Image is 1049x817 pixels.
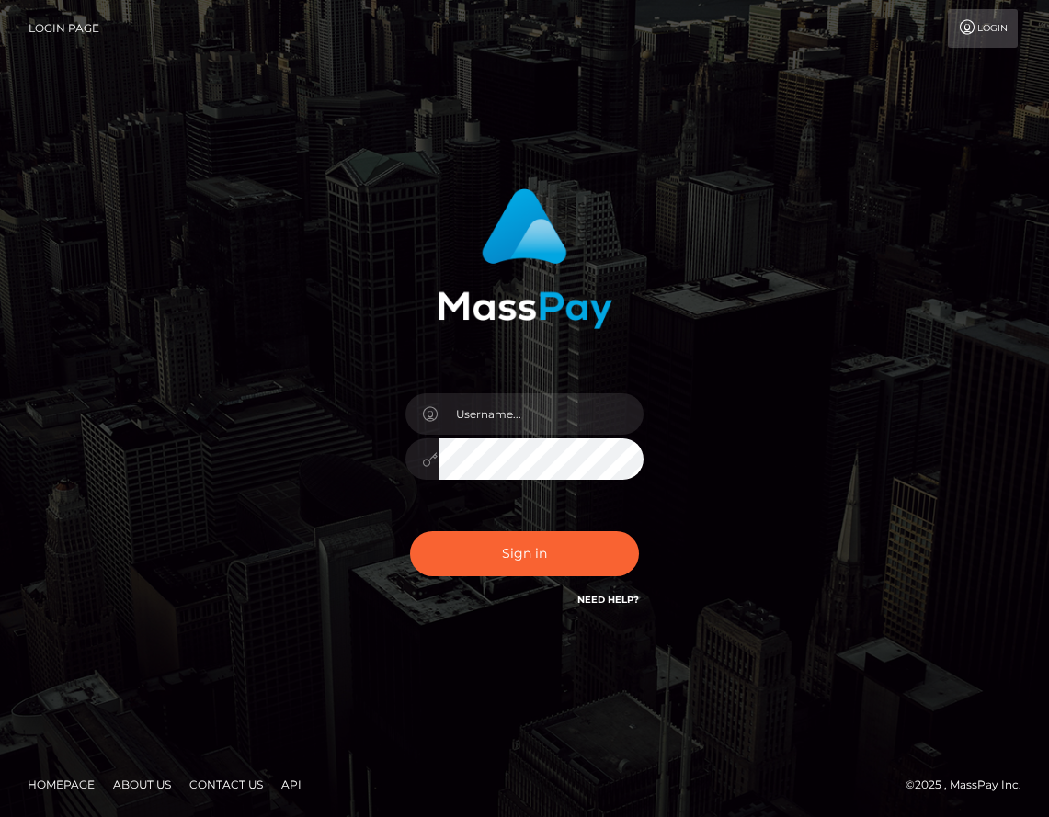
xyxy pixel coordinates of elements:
a: Login [948,9,1018,48]
a: About Us [106,770,178,799]
a: API [274,770,309,799]
a: Homepage [20,770,102,799]
img: MassPay Login [438,188,612,329]
button: Sign in [410,531,640,576]
div: © 2025 , MassPay Inc. [906,775,1035,795]
a: Contact Us [182,770,270,799]
input: Username... [439,393,644,435]
a: Login Page [29,9,99,48]
a: Need Help? [577,594,639,606]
